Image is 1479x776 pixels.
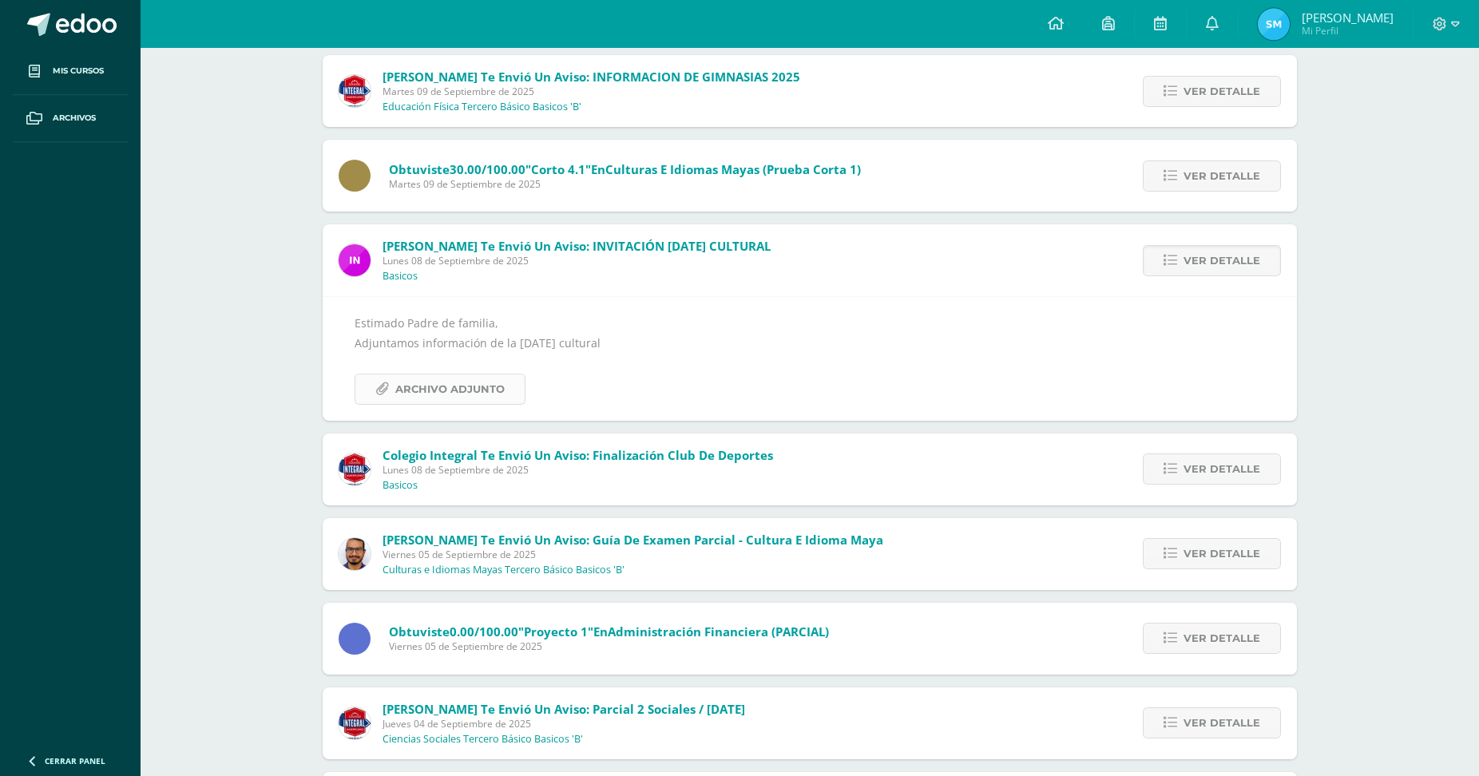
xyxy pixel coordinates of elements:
span: Obtuviste en [389,161,861,177]
span: [PERSON_NAME] te envió un aviso: Parcial 2 sociales / [DATE] [383,701,745,717]
span: "proyecto 1" [518,624,593,639]
span: Ver detalle [1184,454,1260,484]
span: Viernes 05 de Septiembre de 2025 [383,548,883,561]
span: "Corto 4.1" [525,161,591,177]
span: Lunes 08 de Septiembre de 2025 [383,463,773,477]
span: Mi Perfil [1302,24,1394,38]
span: Archivo Adjunto [395,374,505,404]
span: [PERSON_NAME] te envió un aviso: INFORMACION DE GIMNASIAS 2025 [383,69,800,85]
span: Archivos [53,112,96,125]
p: Ciencias Sociales Tercero Básico Basicos 'B' [383,733,583,746]
span: 30.00/100.00 [450,161,525,177]
span: Colegio Integral te envió un aviso: Finalización Club de Deportes [383,447,773,463]
img: ef34ee16907c8215cd1846037ce38107.png [339,538,371,570]
span: Mis cursos [53,65,104,77]
span: Cerrar panel [45,755,105,766]
p: Culturas e Idiomas Mayas Tercero Básico Basicos 'B' [383,564,625,576]
span: [PERSON_NAME] [1302,10,1394,26]
span: 0.00/100.00 [450,624,518,639]
a: Mis cursos [13,48,128,95]
div: Estimado Padre de familia, Adjuntamos información de la [DATE] cultural [355,313,1265,405]
span: Jueves 04 de Septiembre de 2025 [383,717,745,730]
a: Archivo Adjunto [355,374,525,405]
span: [PERSON_NAME] te envió un aviso: Guía de examen parcial - Cultura e idioma maya [383,532,883,548]
img: 3d8ecf278a7f74c562a74fe44b321cd5.png [339,453,371,485]
span: Lunes 08 de Septiembre de 2025 [383,254,771,267]
span: Ver detalle [1184,77,1260,106]
span: Ver detalle [1184,539,1260,568]
span: Martes 09 de Septiembre de 2025 [383,85,800,98]
span: Administración Financiera (PARCIAL) [608,624,829,639]
img: 4983f1b0d85004034e19fe0b05bc45ec.png [339,707,371,739]
span: Culturas e Idiomas Mayas (Prueba corta 1) [605,161,861,177]
span: Ver detalle [1184,246,1260,275]
img: 49dcc5f07bc63dd4e845f3f2a9293567.png [339,244,371,276]
p: Educación Física Tercero Básico Basicos 'B' [383,101,581,113]
span: Ver detalle [1184,624,1260,653]
a: Archivos [13,95,128,142]
p: Basicos [383,479,418,492]
img: 7d9fef2686db4f4462c1df3dacd9a05d.png [1258,8,1290,40]
span: Ver detalle [1184,708,1260,738]
img: 805d0fc3735f832b0a145cc0fd8c7d46.png [339,75,371,107]
p: Basicos [383,270,418,283]
span: Martes 09 de Septiembre de 2025 [389,177,861,191]
span: Obtuviste en [389,624,829,639]
span: [PERSON_NAME] te envió un aviso: INVITACIÓN [DATE] CULTURAL [383,238,771,254]
span: Viernes 05 de Septiembre de 2025 [389,639,829,653]
span: Ver detalle [1184,161,1260,191]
